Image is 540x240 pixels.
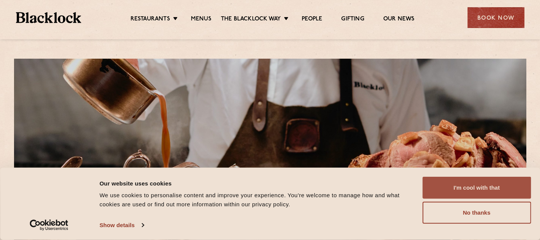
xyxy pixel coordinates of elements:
[99,191,414,209] div: We use cookies to personalise content and improve your experience. You're welcome to manage how a...
[99,220,143,231] a: Show details
[341,16,364,24] a: Gifting
[16,220,82,231] a: Usercentrics Cookiebot - opens in a new window
[468,7,524,28] div: Book Now
[422,202,531,224] button: No thanks
[221,16,281,24] a: The Blacklock Way
[422,177,531,199] button: I'm cool with that
[16,12,82,23] img: BL_Textured_Logo-footer-cropped.svg
[131,16,170,24] a: Restaurants
[302,16,322,24] a: People
[191,16,211,24] a: Menus
[383,16,415,24] a: Our News
[99,179,414,188] div: Our website uses cookies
